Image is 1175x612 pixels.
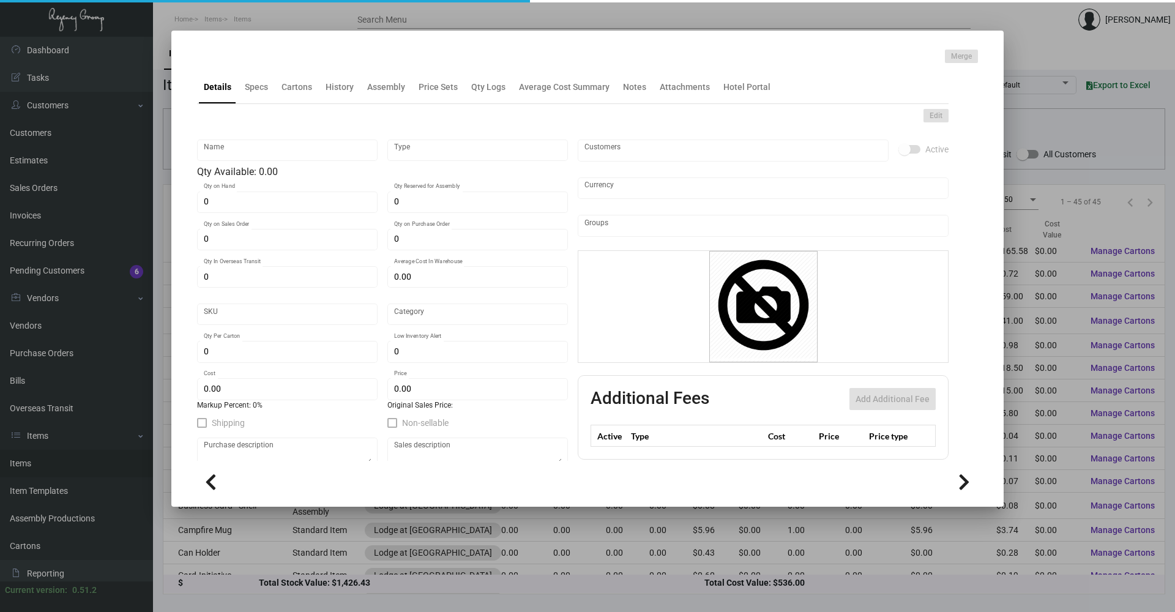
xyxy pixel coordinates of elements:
div: Attachments [660,81,710,94]
th: Active [591,425,629,447]
button: Add Additional Fee [849,388,936,410]
div: Qty Available: 0.00 [197,165,568,179]
div: Specs [245,81,268,94]
div: Notes [623,81,646,94]
div: Assembly [367,81,405,94]
div: Current version: [5,584,67,597]
span: Edit [930,111,942,121]
span: Non-sellable [402,416,449,430]
input: Add new.. [584,146,882,155]
th: Price [816,425,866,447]
h2: Additional Fees [591,388,709,410]
input: Add new.. [584,221,942,231]
th: Cost [765,425,815,447]
th: Type [628,425,765,447]
span: Add Additional Fee [856,394,930,404]
span: Merge [951,51,972,62]
button: Edit [923,109,949,122]
th: Price type [866,425,921,447]
div: Hotel Portal [723,81,770,94]
div: Average Cost Summary [519,81,610,94]
span: Shipping [212,416,245,430]
button: Merge [945,50,978,63]
div: History [326,81,354,94]
span: Active [925,142,949,157]
div: Price Sets [419,81,458,94]
div: Details [204,81,231,94]
div: Qty Logs [471,81,505,94]
div: Cartons [282,81,312,94]
div: 0.51.2 [72,584,97,597]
